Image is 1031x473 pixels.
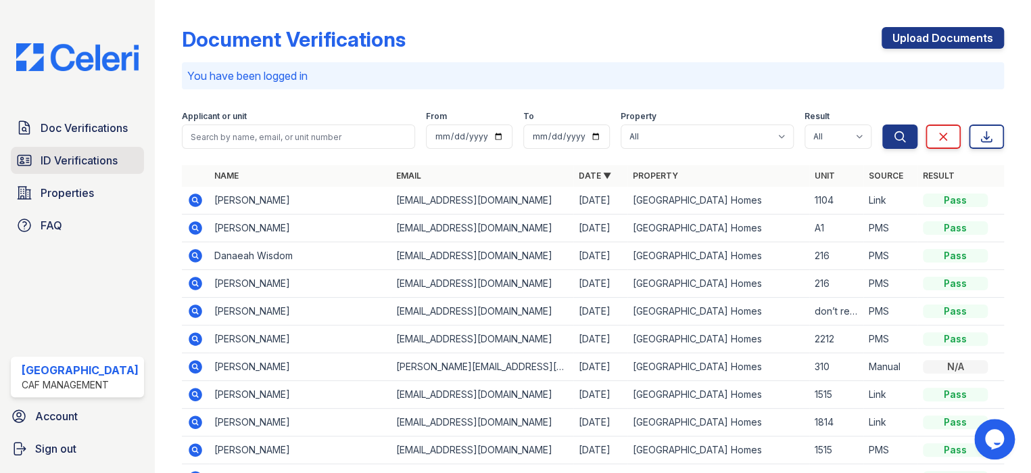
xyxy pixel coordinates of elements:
div: Pass [923,443,988,457]
td: [GEOGRAPHIC_DATA] Homes [627,409,809,436]
td: [GEOGRAPHIC_DATA] Homes [627,215,809,242]
a: FAQ [11,212,144,239]
td: [EMAIL_ADDRESS][DOMAIN_NAME] [391,298,573,325]
div: Pass [923,388,988,401]
td: [DATE] [573,381,627,409]
label: Property [621,111,656,122]
td: 1515 [809,381,863,409]
div: Pass [923,221,988,235]
td: [DATE] [573,215,627,242]
td: [DATE] [573,325,627,353]
td: Manual [863,353,917,381]
td: Link [863,381,917,409]
td: [GEOGRAPHIC_DATA] Homes [627,298,809,325]
div: Pass [923,305,988,318]
td: [EMAIL_ADDRESS][DOMAIN_NAME] [391,409,573,436]
td: [PERSON_NAME] [209,381,391,409]
td: Link [863,409,917,436]
td: [PERSON_NAME] [209,436,391,464]
div: [GEOGRAPHIC_DATA] [22,362,139,378]
td: don’t remember [809,298,863,325]
td: [DATE] [573,436,627,464]
td: [GEOGRAPHIC_DATA] Homes [627,270,809,298]
td: [PERSON_NAME] [209,187,391,215]
span: Sign out [35,441,76,457]
a: Doc Verifications [11,114,144,141]
td: [DATE] [573,298,627,325]
td: [PERSON_NAME] [209,270,391,298]
td: [DATE] [573,409,627,436]
div: Pass [923,194,988,207]
span: Doc Verifications [41,120,128,136]
td: [EMAIL_ADDRESS][DOMAIN_NAME] [391,436,573,464]
td: [EMAIL_ADDRESS][DOMAIN_NAME] [391,381,573,409]
td: [GEOGRAPHIC_DATA] Homes [627,187,809,215]
td: Danaeah Wisdom [209,242,391,270]
td: [DATE] [573,270,627,298]
a: Sign out [5,435,149,462]
td: PMS [863,215,917,242]
td: PMS [863,270,917,298]
td: Link [863,187,917,215]
label: Result [805,111,830,122]
a: Name [214,171,239,181]
td: PMS [863,325,917,353]
label: From [426,111,447,122]
td: 1104 [809,187,863,215]
td: [GEOGRAPHIC_DATA] Homes [627,353,809,381]
td: [PERSON_NAME] [209,409,391,436]
td: 310 [809,353,863,381]
td: [GEOGRAPHIC_DATA] Homes [627,325,809,353]
label: To [523,111,534,122]
td: [PERSON_NAME] [209,215,391,242]
td: PMS [863,242,917,270]
a: Property [633,171,678,181]
td: 1515 [809,436,863,464]
a: Upload Documents [882,27,1004,49]
input: Search by name, email, or unit number [182,125,415,149]
td: 2212 [809,325,863,353]
td: [PERSON_NAME] [209,353,391,381]
td: [GEOGRAPHIC_DATA] Homes [627,381,809,409]
div: N/A [923,360,988,374]
td: [DATE] [573,187,627,215]
td: [DATE] [573,242,627,270]
td: [DATE] [573,353,627,381]
div: Pass [923,277,988,290]
td: [EMAIL_ADDRESS][DOMAIN_NAME] [391,187,573,215]
td: [PERSON_NAME][EMAIL_ADDRESS][DOMAIN_NAME] [391,353,573,381]
span: FAQ [41,217,62,233]
a: ID Verifications [11,147,144,174]
td: [GEOGRAPHIC_DATA] Homes [627,242,809,270]
div: Pass [923,332,988,346]
div: CAF Management [22,378,139,392]
td: [GEOGRAPHIC_DATA] Homes [627,436,809,464]
a: Result [923,171,955,181]
td: [PERSON_NAME] [209,325,391,353]
a: Source [869,171,903,181]
td: 1814 [809,409,863,436]
div: Document Verifications [182,27,406,51]
label: Applicant or unit [182,111,247,122]
td: [EMAIL_ADDRESS][DOMAIN_NAME] [391,215,573,242]
span: Account [35,408,78,424]
img: CE_Logo_Blue-a8612792a0a2168367f1c8372b55b34899dd931a85d93a1a3d3e32e68fde9ad4.png [5,43,149,71]
a: Date ▼ [579,171,611,181]
td: [PERSON_NAME] [209,298,391,325]
td: 216 [809,270,863,298]
p: You have been logged in [187,68,999,84]
div: Pass [923,249,988,263]
iframe: chat widget [974,419,1017,459]
td: A1 [809,215,863,242]
td: 216 [809,242,863,270]
td: [EMAIL_ADDRESS][DOMAIN_NAME] [391,270,573,298]
div: Pass [923,415,988,429]
td: [EMAIL_ADDRESS][DOMAIN_NAME] [391,242,573,270]
td: [EMAIL_ADDRESS][DOMAIN_NAME] [391,325,573,353]
a: Email [396,171,421,181]
a: Properties [11,179,144,206]
span: Properties [41,185,94,201]
a: Account [5,403,149,430]
td: PMS [863,298,917,325]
